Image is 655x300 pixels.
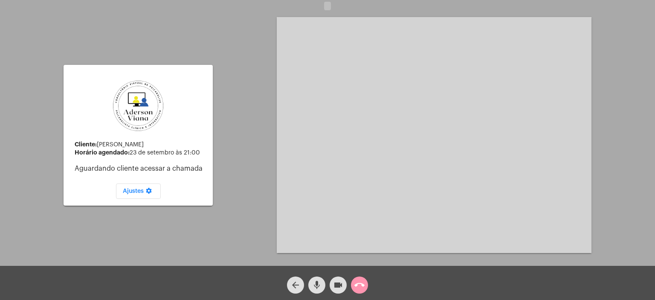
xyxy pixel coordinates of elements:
[75,149,206,156] div: 23 de setembro às 21:00
[75,165,206,172] p: Aguardando cliente acessar a chamada
[116,183,161,199] button: Ajustes
[144,187,154,198] mat-icon: settings
[108,76,168,136] img: d7e3195d-0907-1efa-a796-b593d293ae59.png
[75,141,206,148] div: [PERSON_NAME]
[75,141,97,147] strong: Cliente:
[312,280,322,290] mat-icon: mic
[75,149,130,155] strong: Horário agendado:
[123,188,154,194] span: Ajustes
[333,280,343,290] mat-icon: videocam
[354,280,365,290] mat-icon: call_end
[290,280,301,290] mat-icon: arrow_back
